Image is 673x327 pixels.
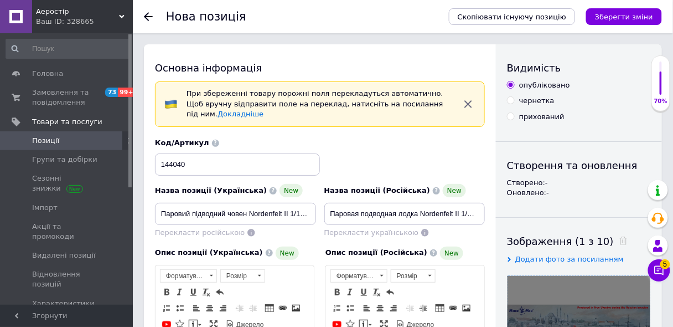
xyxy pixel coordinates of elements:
span: Товари та послуги [32,117,102,127]
a: Форматування [160,269,217,283]
a: Видалити форматування [371,286,383,298]
div: Повернутися назад [144,12,153,21]
span: Опис позиції (Українська) [155,248,263,257]
a: Курсив (Ctrl+I) [174,286,186,298]
span: Аеростір [36,7,119,17]
span: Головна [32,69,63,79]
span: Розмір [391,270,424,282]
span: Характеристики [32,299,95,309]
a: Форматування [330,269,387,283]
a: Видалити форматування [200,286,213,298]
div: Оновлено: - [507,188,651,198]
a: Зменшити відступ [234,302,246,314]
a: По правому краю [217,302,229,314]
span: Розмір [221,270,254,282]
a: Вставити/видалити маркований список [344,302,356,314]
div: 70% [652,98,670,105]
a: Таблиця [263,302,276,314]
span: Перекласти російською [155,228,245,237]
a: Повернути (Ctrl+Z) [214,286,226,298]
a: По лівому краю [190,302,203,314]
a: Розмір [220,269,265,283]
a: Розмір [391,269,436,283]
input: Наприклад, H&M жіноча сукня зелена 38 розмір вечірня максі з блискітками [155,203,316,225]
i: Зберегти зміни [595,13,653,21]
a: Вставити/видалити нумерований список [331,302,343,314]
div: Створено: - [507,178,651,188]
span: New [443,184,466,197]
a: Зображення [290,302,302,314]
a: Вставити/видалити маркований список [174,302,186,314]
span: Скопіювати існуючу позицію [458,13,566,21]
span: Відновлення позицій [32,269,102,289]
a: Підкреслений (Ctrl+U) [187,286,199,298]
div: опубліковано [519,80,570,90]
span: Назва позиції (Російська) [324,186,431,195]
button: Зберегти зміни [586,8,662,25]
span: Форматування [331,270,376,282]
span: Форматування [161,270,206,282]
span: Акції та промокоди [32,222,102,242]
a: Вставити/Редагувати посилання (Ctrl+L) [277,302,289,314]
a: Підкреслений (Ctrl+U) [358,286,370,298]
h1: Нова позиція [166,10,246,23]
a: Зображення [460,302,473,314]
img: :flag-ua: [164,98,178,111]
a: По центру [374,302,386,314]
a: Курсив (Ctrl+I) [344,286,356,298]
a: Таблиця [434,302,446,314]
button: Чат з покупцем5 [648,259,670,282]
a: Збільшити відступ [417,302,429,314]
a: Жирний (Ctrl+B) [161,286,173,298]
span: Додати фото за посиланням [515,255,624,263]
span: Позиції [32,136,59,146]
span: Групи та добірки [32,155,97,165]
div: чернетка [519,96,555,106]
a: Вставити/Редагувати посилання (Ctrl+L) [447,302,459,314]
div: Зображення (1 з 10) [507,234,651,248]
span: 99+ [118,88,136,97]
a: Докладніше [218,110,263,118]
input: Наприклад, H&M жіноча сукня зелена 38 розмір вечірня максі з блискітками [324,203,485,225]
span: Опис позиції (Російська) [325,248,427,257]
span: Видалені позиції [32,251,96,260]
span: Код/Артикул [155,139,209,147]
button: Скопіювати існуючу позицію [449,8,575,25]
a: Вставити/видалити нумерований список [161,302,173,314]
span: New [279,184,303,197]
a: Збільшити відступ [247,302,259,314]
a: По правому краю [387,302,400,314]
a: Жирний (Ctrl+B) [331,286,343,298]
body: Редактор, 8EEDAA0A-58F2-4A82-B747-A3C73FC61562 [11,11,147,45]
a: Повернути (Ctrl+Z) [384,286,396,298]
a: По лівому краю [361,302,373,314]
a: Зменшити відступ [404,302,416,314]
span: Назва позиції (Українська) [155,186,267,195]
a: По центру [204,302,216,314]
span: Сезонні знижки [32,173,102,193]
body: Редактор, FEB99D10-0DF6-4B27-A65D-9A7154EB76D4 [11,11,147,45]
div: прихований [519,112,565,122]
span: New [276,247,299,260]
div: Основна інформація [155,61,485,75]
span: Замовлення та повідомлення [32,88,102,108]
span: Імпорт [32,203,58,213]
span: При збереженні товару порожні поля перекладуться автоматично. Щоб вручну відправити поле на перек... [187,89,443,118]
div: 70% Якість заповнення [651,55,670,111]
span: New [440,247,463,260]
input: Пошук [6,39,131,59]
span: 73 [105,88,118,97]
span: Перекласти українською [324,228,419,237]
div: Видимість [507,61,651,75]
span: 5 [660,259,670,269]
div: Створення та оновлення [507,159,651,172]
div: Ваш ID: 328665 [36,17,133,27]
